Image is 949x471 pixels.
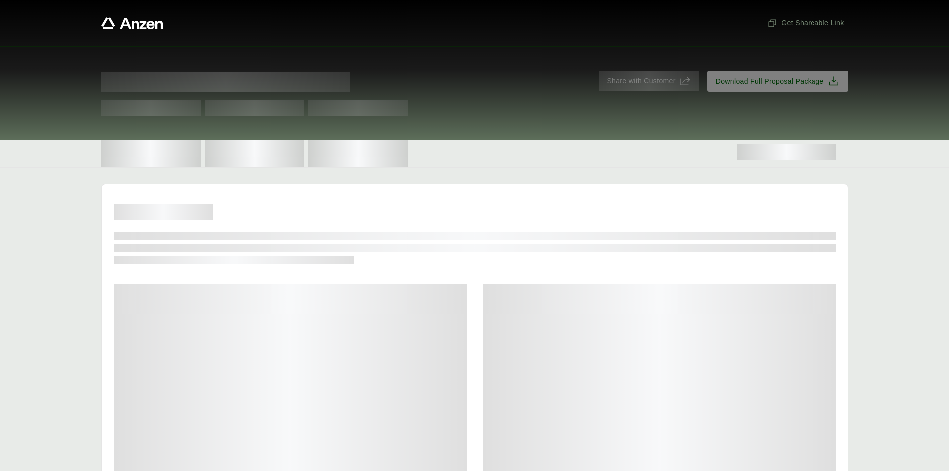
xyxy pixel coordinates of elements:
[308,100,408,116] span: Test
[607,76,675,86] span: Share with Customer
[205,100,304,116] span: Test
[101,72,350,92] span: Proposal for
[101,100,201,116] span: Test
[763,14,848,32] button: Get Shareable Link
[101,17,163,29] a: Anzen website
[767,18,844,28] span: Get Shareable Link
